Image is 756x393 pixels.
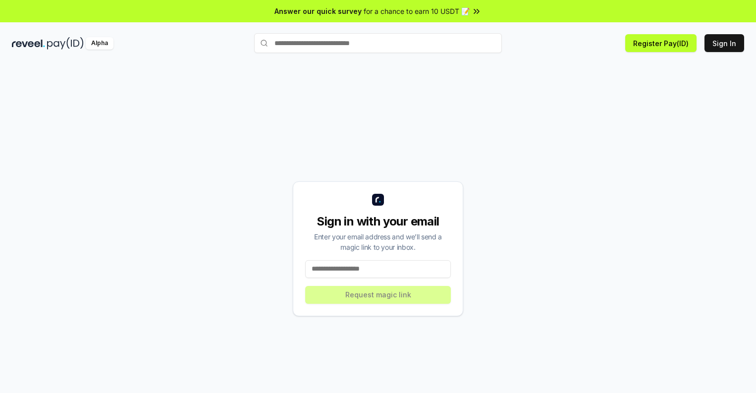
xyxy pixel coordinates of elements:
div: Alpha [86,37,113,50]
div: Sign in with your email [305,214,451,229]
span: for a chance to earn 10 USDT 📝 [364,6,470,16]
button: Sign In [704,34,744,52]
img: reveel_dark [12,37,45,50]
img: logo_small [372,194,384,206]
button: Register Pay(ID) [625,34,697,52]
div: Enter your email address and we’ll send a magic link to your inbox. [305,231,451,252]
img: pay_id [47,37,84,50]
span: Answer our quick survey [274,6,362,16]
